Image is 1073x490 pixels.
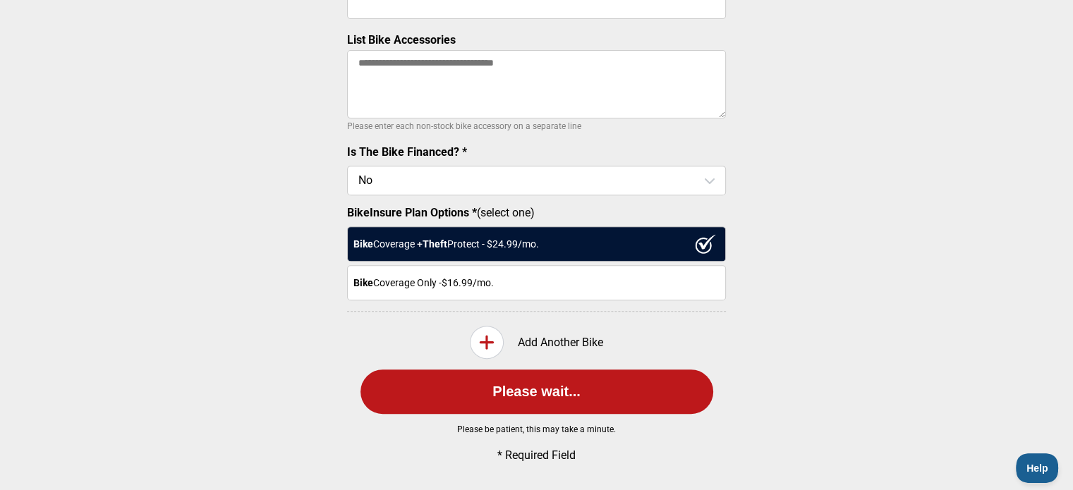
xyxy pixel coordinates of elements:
[695,234,716,254] img: ux1sgP1Haf775SAghJI38DyDlYP+32lKFAAAAAElFTkSuQmCC
[353,238,373,250] strong: Bike
[325,424,748,434] p: Please be patient, this may take a minute.
[347,206,726,219] label: (select one)
[347,118,726,135] p: Please enter each non-stock bike accessory on a separate line
[347,226,726,262] div: Coverage + Protect - $ 24.99 /mo.
[347,33,456,47] label: List Bike Accessories
[360,369,713,414] button: Please wait...
[353,277,373,288] strong: Bike
[1016,453,1059,483] iframe: Toggle Customer Support
[347,206,477,219] strong: BikeInsure Plan Options *
[347,265,726,300] div: Coverage Only - $16.99 /mo.
[347,145,467,159] label: Is The Bike Financed? *
[423,238,447,250] strong: Theft
[347,326,726,359] div: Add Another Bike
[371,448,703,462] p: * Required Field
